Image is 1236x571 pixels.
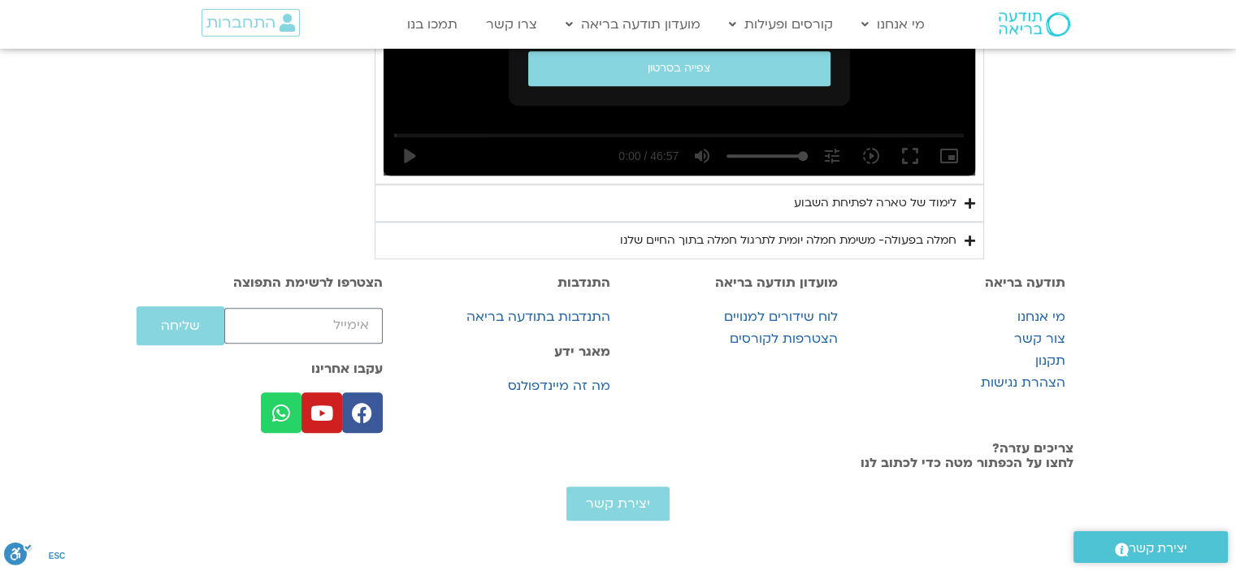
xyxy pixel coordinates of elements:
form: טופס חדש [171,306,383,345]
summary: חמלה בפעולה- משימת חמלה יומית לתרגול חמלה בתוך החיים שלנו [375,222,984,259]
span: יצירת קשר [1129,538,1187,560]
span: הצטרפות לקורסים [730,328,838,350]
span: מי אנחנו [1017,306,1065,328]
a: הצהרת נגישות [854,372,1065,394]
a: תמכו בנו [399,9,466,40]
h3: עקבו אחרינו [171,361,383,376]
h3: תודעה בריאה [854,275,1065,290]
a: יצירת קשר [566,487,670,521]
input: אימייל [224,308,383,343]
a: מועדון תודעה בריאה [557,9,709,40]
span: צור קשר [1014,328,1065,350]
span: שליחה [161,318,200,333]
button: צפייה בסרטון [528,51,831,86]
div: לימוד של טארה לפתיחת השבוע [794,193,956,213]
a: קורסים ופעילות [721,9,841,40]
a: מי אנחנו [853,9,933,40]
span: התנדבות בתודעה בריאה [466,306,610,328]
a: התחברות [202,9,300,37]
span: הצהרת נגישות [981,372,1065,394]
a: הצטרפות לקורסים [627,328,838,350]
a: מה זה מיינדפולנס [399,375,610,397]
img: תודעה בריאה [999,12,1070,37]
a: צור קשר [854,328,1065,350]
h3: התנדבות [399,275,610,290]
a: צרו קשר [478,9,545,40]
h3: מאגר ידע [399,344,610,359]
a: תקנון [854,350,1065,372]
a: מי אנחנו [854,306,1065,328]
a: לוח שידורים למנויים [627,306,838,328]
button: שליחה [137,306,224,345]
h2: צריכים עזרה? לחצו על הכפתור מטה כדי לכתוב לנו [163,441,1073,470]
span: מה זה מיינדפולנס [508,375,610,397]
a: התנדבות בתודעה בריאה [399,306,610,328]
div: חמלה בפעולה- משימת חמלה יומית לתרגול חמלה בתוך החיים שלנו [620,231,956,250]
span: לוח שידורים למנויים [724,306,838,328]
h3: מועדון תודעה בריאה [627,275,838,290]
summary: לימוד של טארה לפתיחת השבוע [375,184,984,222]
span: התחברות [206,14,275,32]
span: יצירת קשר [586,496,650,511]
a: יצירת קשר [1073,531,1228,563]
span: תקנון [1035,350,1065,372]
h3: הצטרפו לרשימת התפוצה [171,275,383,290]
